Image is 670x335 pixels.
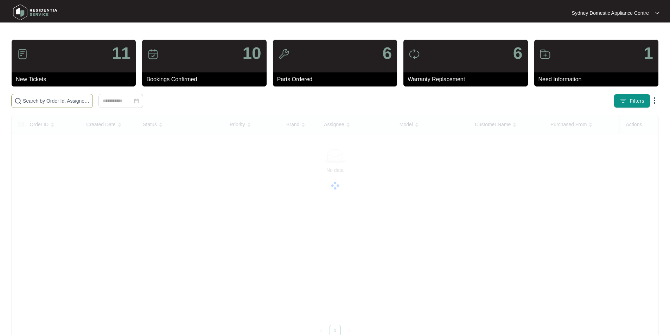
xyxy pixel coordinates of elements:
[147,49,159,60] img: icon
[540,49,551,60] img: icon
[14,97,21,104] img: search-icon
[408,75,528,84] p: Warranty Replacement
[16,75,136,84] p: New Tickets
[17,49,28,60] img: icon
[644,45,653,62] p: 1
[278,49,289,60] img: icon
[614,94,650,108] button: filter iconFilters
[409,49,420,60] img: icon
[538,75,658,84] p: Need Information
[242,45,261,62] p: 10
[655,11,659,15] img: dropdown arrow
[112,45,130,62] p: 11
[620,97,627,104] img: filter icon
[572,9,649,17] p: Sydney Domestic Appliance Centre
[382,45,392,62] p: 6
[650,96,659,105] img: dropdown arrow
[146,75,266,84] p: Bookings Confirmed
[630,97,644,105] span: Filters
[23,97,90,105] input: Search by Order Id, Assignee Name, Customer Name, Brand and Model
[277,75,397,84] p: Parts Ordered
[11,2,60,23] img: residentia service logo
[513,45,523,62] p: 6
